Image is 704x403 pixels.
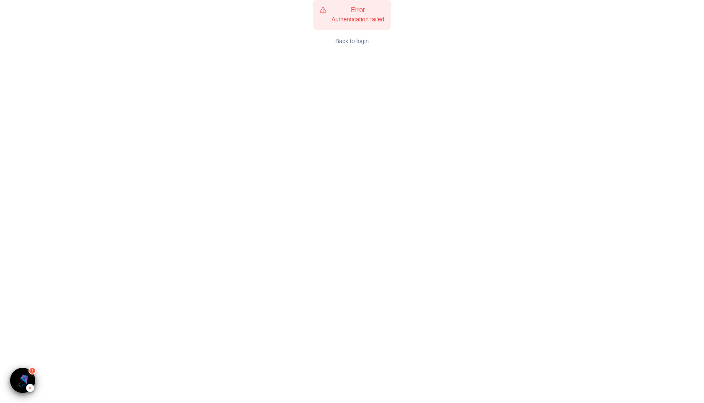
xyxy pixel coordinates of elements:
[10,368,35,393] button: ×!
[31,368,33,374] span: !
[313,37,391,45] a: Back to login
[331,7,384,13] h5: Error
[331,15,384,23] div: Authentication failed
[26,384,34,392] div: Hide Inspector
